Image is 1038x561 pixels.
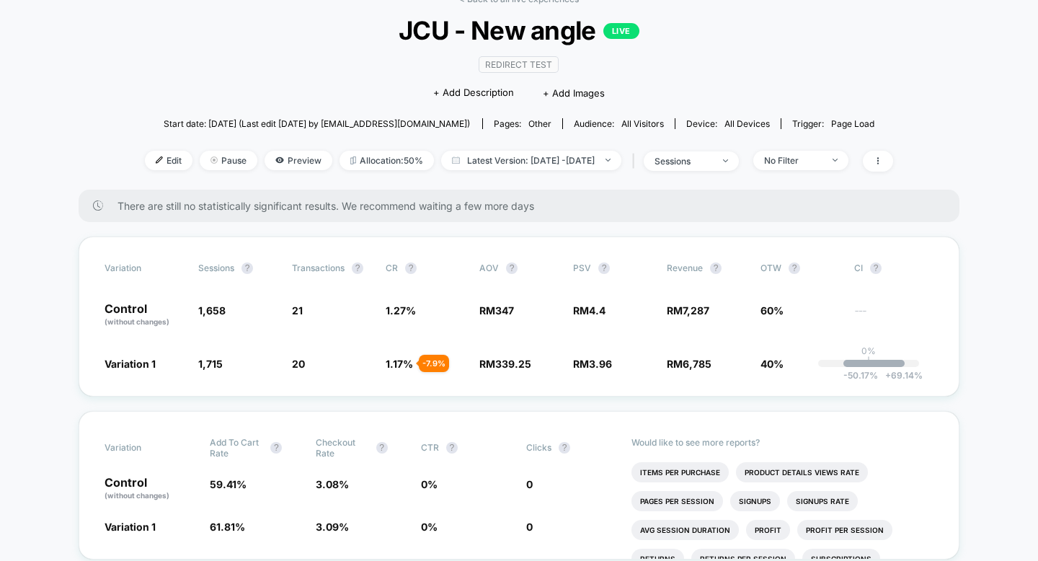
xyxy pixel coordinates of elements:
button: ? [598,262,610,274]
button: ? [559,442,570,454]
span: Variation 1 [105,521,156,533]
span: Page Load [831,118,874,129]
div: Audience: [574,118,664,129]
span: 1.17 % [386,358,413,370]
span: 61.81 % [210,521,245,533]
span: 69.14 % [878,370,923,381]
span: Allocation: 50% [340,151,434,170]
img: end [210,156,218,164]
p: Control [105,477,195,501]
span: other [528,118,551,129]
li: Signups Rate [787,491,858,511]
span: (without changes) [105,491,169,500]
span: CI [854,262,933,274]
p: 0% [861,345,876,356]
button: ? [352,262,363,274]
span: Transactions [292,262,345,273]
span: 0 [526,521,533,533]
span: Redirect Test [479,56,559,73]
li: Profit [746,520,790,540]
button: ? [870,262,882,274]
img: end [723,159,728,162]
button: ? [270,442,282,454]
div: No Filter [764,155,822,166]
span: 1.27 % [386,304,416,317]
span: + Add Images [543,87,605,99]
span: 3.09 % [316,521,349,533]
span: 20 [292,358,305,370]
span: Sessions [198,262,234,273]
span: Variation [105,262,184,274]
li: Profit Per Session [797,520,892,540]
span: -50.17 % [843,370,878,381]
span: Revenue [667,262,703,273]
img: rebalance [350,156,356,164]
span: RM [573,304,605,317]
span: 7,287 [683,304,709,317]
span: 59.41 % [210,478,247,490]
span: Edit [145,151,192,170]
span: 6,785 [683,358,711,370]
span: RM [667,358,711,370]
span: Start date: [DATE] (Last edit [DATE] by [EMAIL_ADDRESS][DOMAIN_NAME]) [164,118,470,129]
p: Would like to see more reports? [631,437,933,448]
span: 4.4 [589,304,605,317]
img: end [605,159,611,162]
span: all devices [724,118,770,129]
button: ? [376,442,388,454]
span: Add To Cart Rate [210,437,263,459]
span: CR [386,262,398,273]
span: RM [479,304,514,317]
span: 1,658 [198,304,226,317]
span: 60% [760,304,784,317]
span: 21 [292,304,303,317]
button: ? [446,442,458,454]
span: 347 [495,304,514,317]
p: Control [105,303,184,327]
span: Clicks [526,442,551,453]
span: Device: [675,118,781,129]
li: Avg Session Duration [631,520,739,540]
span: All Visitors [621,118,664,129]
span: + Add Description [433,86,514,100]
span: PSV [573,262,591,273]
span: Variation 1 [105,358,156,370]
img: end [833,159,838,162]
p: LIVE [603,23,639,39]
span: Latest Version: [DATE] - [DATE] [441,151,621,170]
button: ? [506,262,518,274]
span: 3.96 [589,358,612,370]
img: calendar [452,156,460,164]
span: RM [573,358,612,370]
span: CTR [421,442,439,453]
span: (without changes) [105,317,169,326]
span: + [885,370,891,381]
img: edit [156,156,163,164]
span: 1,715 [198,358,223,370]
span: 3.08 % [316,478,349,490]
span: OTW [760,262,840,274]
div: sessions [655,156,712,167]
div: Pages: [494,118,551,129]
span: 0 % [421,521,438,533]
button: ? [789,262,800,274]
li: Items Per Purchase [631,462,729,482]
span: | [629,151,644,172]
li: Product Details Views Rate [736,462,868,482]
button: ? [405,262,417,274]
p: | [867,356,870,367]
span: Checkout Rate [316,437,369,459]
span: 0 [526,478,533,490]
span: --- [854,306,933,327]
span: Variation [105,437,184,459]
span: RM [479,358,531,370]
button: ? [241,262,253,274]
div: Trigger: [792,118,874,129]
span: 40% [760,358,784,370]
span: There are still no statistically significant results. We recommend waiting a few more days [117,200,931,212]
button: ? [710,262,722,274]
span: 0 % [421,478,438,490]
div: - 7.9 % [419,355,449,372]
span: AOV [479,262,499,273]
span: JCU - New angle [182,15,856,45]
